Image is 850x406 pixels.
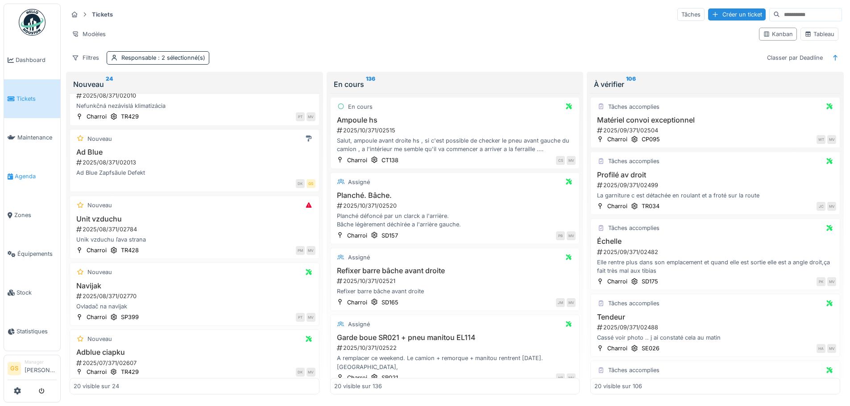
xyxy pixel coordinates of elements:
div: Salut, ampoule avant droite hs , si c'est possible de checker le pneu avant gauche du camion , a ... [334,136,576,153]
div: Cassé voir photo .. j ai constaté cela au matin [594,333,836,342]
span: Zones [14,211,57,219]
div: Charroi [607,344,627,353]
a: Statistiques [4,312,60,351]
div: Unik vzduchu ľava strana [74,235,315,244]
li: [PERSON_NAME] [25,359,57,378]
div: 20 visible sur 24 [74,382,119,390]
div: MV [827,202,836,211]
div: DK [296,368,305,377]
div: PT [296,112,305,121]
div: 2025/09/371/02504 [596,126,836,135]
div: A remplacer ce weekend. Le camion + remorque + manitou rentrent [DATE]. [GEOGRAPHIC_DATA], [334,354,576,371]
span: Tickets [17,94,57,103]
div: SR021 [381,373,398,382]
div: SD165 [381,298,398,307]
div: Tableau [804,30,834,38]
div: JM [556,298,565,307]
div: Manager [25,359,57,365]
div: SP399 [121,313,139,321]
div: GS [307,179,315,188]
div: Planché défoncé par un clarck a l'arrière. Bâche légèrement déchirée a l'arrière gauche. [334,212,576,229]
div: TR428 [121,246,139,254]
div: Ovladač na navijak [74,302,315,311]
div: Assigné [348,320,370,328]
div: DK [296,179,305,188]
sup: 136 [366,79,375,90]
div: Charroi [87,313,107,321]
div: Classer par Deadline [763,51,827,64]
a: GS Manager[PERSON_NAME] [8,359,57,380]
div: 2025/08/371/02784 [75,225,315,234]
div: Charroi [607,202,627,210]
div: MV [567,156,576,165]
span: : 2 sélectionné(s) [156,54,205,61]
div: PT [296,313,305,322]
div: 2025/09/371/02488 [596,323,836,332]
div: Charroi [607,277,627,286]
div: 20 visible sur 136 [334,382,382,390]
h3: Matériel convoi exceptionnel [594,116,836,124]
h3: Refixer barre bâche avant droite [334,267,576,275]
div: 20 visible sur 106 [594,382,642,390]
div: Ad Blue Zapfsäule Defekt [74,168,315,177]
div: JC [817,202,825,211]
div: MV [307,246,315,255]
div: SE026 [642,344,659,353]
div: Modèles [68,28,110,41]
li: GS [8,362,21,375]
span: Agenda [15,172,57,180]
div: SD175 [642,277,658,286]
span: Stock [17,288,57,297]
div: CS [556,156,565,165]
div: 2025/09/371/02482 [596,248,836,256]
div: MV [827,277,836,286]
div: Refixer barre bâche avant droite [334,287,576,295]
div: MV [827,135,836,144]
span: Maintenance [17,133,57,142]
div: Elle rentre plus dans son emplacement et quand elle est sortie elle est a angle droit,ça fait trè... [594,258,836,275]
a: Maintenance [4,118,60,157]
span: Statistiques [17,327,57,336]
h3: Planché. Bâche. [334,191,576,200]
div: Créer un ticket [708,8,766,21]
img: Badge_color-CXgf-gQk.svg [19,9,46,36]
a: Zones [4,196,60,234]
div: TR034 [642,202,659,210]
sup: 106 [626,79,636,90]
div: 2025/07/371/02607 [75,359,315,367]
div: Nouveau [87,201,112,209]
div: Charroi [87,368,107,376]
div: PB [556,231,565,240]
h3: Unit vzduchu [74,215,315,223]
div: Charroi [87,112,107,121]
div: 2025/10/371/02521 [336,277,576,285]
div: En cours [348,103,373,111]
div: MV [827,344,836,353]
div: Tâches accomplies [608,299,659,308]
div: La garniture c est détachée en roulant et a froté sur la route [594,191,836,200]
div: Tâches accomplies [608,224,659,232]
h3: Adblue ciapku [74,348,315,357]
div: Kanban [763,30,793,38]
div: NB [556,373,565,382]
div: Filtres [68,51,103,64]
div: Tâches [677,8,705,21]
div: Assigné [348,253,370,262]
div: MV [307,313,315,322]
div: Charroi [347,373,367,382]
div: Nouveau [73,79,316,90]
a: Dashboard [4,41,60,79]
sup: 24 [106,79,113,90]
div: Charroi [87,246,107,254]
div: TR429 [121,368,139,376]
div: Assigné [348,178,370,186]
div: Charroi [347,156,367,164]
h3: Ad Blue [74,148,315,156]
div: Charroi [347,231,367,240]
div: TR429 [121,112,139,121]
div: WT [817,135,825,144]
div: 2025/08/371/02013 [75,158,315,167]
a: Équipements [4,234,60,273]
div: Charroi [607,135,627,144]
div: Responsable [121,53,205,62]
